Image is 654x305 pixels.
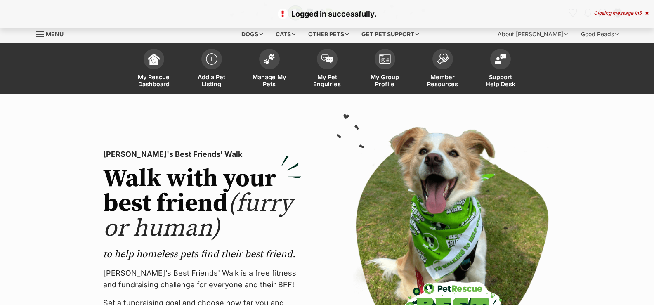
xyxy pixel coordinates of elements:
span: Support Help Desk [482,73,519,87]
img: help-desk-icon-fdf02630f3aa405de69fd3d07c3f3aa587a6932b1a1747fa1d2bba05be0121f9.svg [495,54,506,64]
img: group-profile-icon-3fa3cf56718a62981997c0bc7e787c4b2cf8bcc04b72c1350f741eb67cf2f40e.svg [379,54,391,64]
div: About [PERSON_NAME] [492,26,574,43]
div: Dogs [236,26,269,43]
a: My Rescue Dashboard [125,45,183,94]
div: Cats [270,26,301,43]
img: dashboard-icon-eb2f2d2d3e046f16d808141f083e7271f6b2e854fb5c12c21221c1fb7104beca.svg [148,53,160,65]
div: Get pet support [356,26,425,43]
span: Menu [46,31,64,38]
h2: Walk with your best friend [103,167,301,241]
span: Manage My Pets [251,73,288,87]
p: [PERSON_NAME]'s Best Friends' Walk [103,149,301,160]
img: member-resources-icon-8e73f808a243e03378d46382f2149f9095a855e16c252ad45f914b54edf8863c.svg [437,53,449,64]
p: to help homeless pets find their best friend. [103,248,301,261]
a: Support Help Desk [472,45,529,94]
img: manage-my-pets-icon-02211641906a0b7f246fdf0571729dbe1e7629f14944591b6c1af311fb30b64b.svg [264,54,275,64]
div: Good Reads [575,26,624,43]
a: Member Resources [414,45,472,94]
p: [PERSON_NAME]’s Best Friends' Walk is a free fitness and fundraising challenge for everyone and t... [103,267,301,291]
a: My Pet Enquiries [298,45,356,94]
a: Add a Pet Listing [183,45,241,94]
span: My Pet Enquiries [309,73,346,87]
div: Other pets [302,26,354,43]
a: My Group Profile [356,45,414,94]
a: Menu [36,26,69,41]
span: My Rescue Dashboard [135,73,172,87]
span: (furry or human) [103,188,293,244]
span: Member Resources [424,73,461,87]
img: pet-enquiries-icon-7e3ad2cf08bfb03b45e93fb7055b45f3efa6380592205ae92323e6603595dc1f.svg [321,54,333,64]
img: add-pet-listing-icon-0afa8454b4691262ce3f59096e99ab1cd57d4a30225e0717b998d2c9b9846f56.svg [206,53,217,65]
span: My Group Profile [366,73,404,87]
a: Manage My Pets [241,45,298,94]
span: Add a Pet Listing [193,73,230,87]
